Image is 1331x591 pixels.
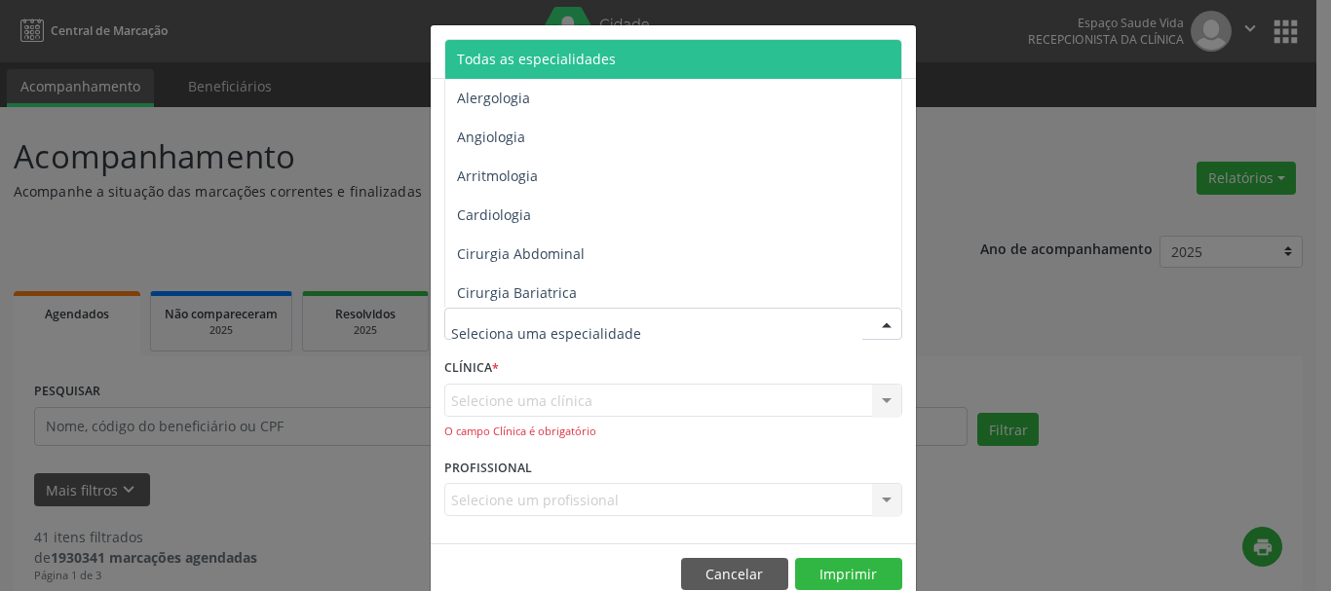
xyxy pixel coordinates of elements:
span: Cardiologia [457,205,531,224]
div: O campo Clínica é obrigatório [444,424,902,440]
span: Alergologia [457,89,530,107]
span: Arritmologia [457,166,538,185]
label: CLÍNICA [444,353,499,384]
button: Close [877,25,916,73]
button: Imprimir [795,558,902,591]
span: Todas as especialidades [457,50,616,68]
span: Cirurgia Bariatrica [457,283,577,302]
label: PROFISSIONAL [444,453,532,483]
button: Cancelar [681,558,788,591]
input: Seleciona uma especialidade [451,314,862,353]
h5: Relatório de agendamentos [444,39,667,64]
span: Angiologia [457,128,525,146]
span: Cirurgia Abdominal [457,244,585,263]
